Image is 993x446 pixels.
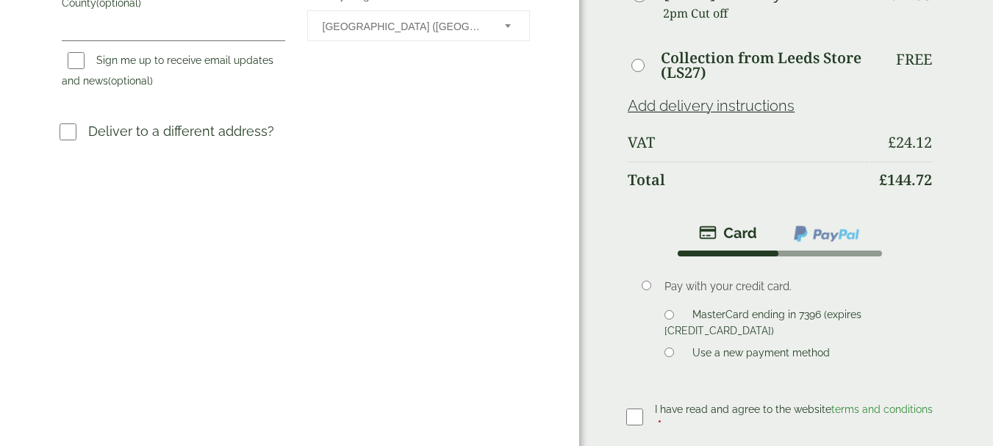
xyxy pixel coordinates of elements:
[108,75,153,87] span: (optional)
[655,403,933,415] span: I have read and agree to the website
[831,403,933,415] a: terms and conditions
[699,224,757,242] img: stripe.png
[68,52,85,69] input: Sign me up to receive email updates and news(optional)
[661,51,869,80] label: Collection from Leeds Store (LS27)
[879,170,887,190] span: £
[628,97,795,115] a: Add delivery instructions
[664,278,911,295] p: Pay with your credit card.
[62,54,273,91] label: Sign me up to receive email updates and news
[663,2,869,24] p: 2pm Cut off
[664,309,861,341] label: MasterCard ending in 7396 (expires [CREDIT_CARD_DATA])
[658,419,662,431] abbr: required
[896,51,932,68] p: Free
[307,10,531,41] span: Country/Region
[792,224,861,243] img: ppcp-gateway.png
[888,132,932,152] bdi: 24.12
[879,170,932,190] bdi: 144.72
[687,347,836,363] label: Use a new payment method
[88,121,274,141] p: Deliver to a different address?
[628,162,869,198] th: Total
[628,125,869,160] th: VAT
[888,132,896,152] span: £
[323,11,486,42] span: United Kingdom (UK)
